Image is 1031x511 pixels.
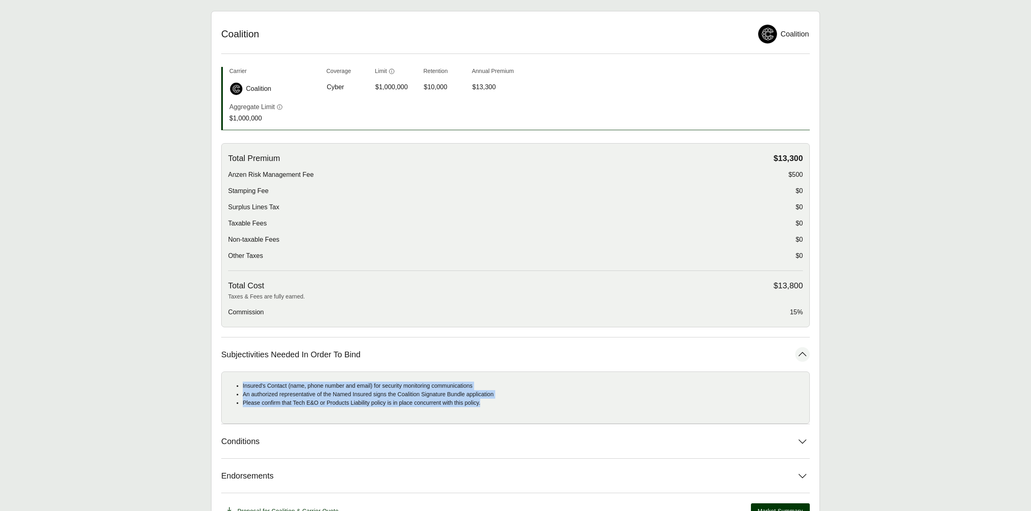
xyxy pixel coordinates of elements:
span: Coalition [246,84,271,94]
span: $0 [796,202,803,212]
span: $13,800 [774,281,803,291]
button: Conditions [221,424,810,458]
th: Carrier [229,67,320,79]
span: $13,300 [774,153,803,163]
p: Taxes & Fees are fully earned. [228,292,803,301]
span: $13,300 [472,82,496,92]
p: Please confirm that Tech E&O or Products Liability policy is in place concurrent with this policy. [243,399,803,407]
span: $500 [788,170,803,180]
span: Endorsements [221,471,274,481]
span: $0 [796,186,803,196]
span: Other Taxes [228,251,263,261]
h2: Coalition [221,28,748,40]
span: $0 [796,251,803,261]
span: 15% [790,307,803,317]
span: $1,000,000 [375,82,408,92]
span: $10,000 [424,82,447,92]
th: Limit [375,67,417,79]
th: Coverage [326,67,369,79]
th: Annual Premium [472,67,514,79]
p: Insured's Contact (name, phone number and email) for security monitoring communications [243,382,803,390]
button: Endorsements [221,459,810,493]
div: Coalition [781,29,809,40]
span: Total Premium [228,153,280,163]
span: Taxable Fees [228,219,267,228]
span: $0 [796,219,803,228]
span: Commission [228,307,264,317]
span: Stamping Fee [228,186,269,196]
img: Coalition logo [758,25,777,43]
span: Conditions [221,436,260,447]
p: An authorized representative of the Named Insured signs the Coalition Signature Bundle application [243,390,803,399]
th: Retention [423,67,466,79]
span: Non-taxable Fees [228,235,279,245]
span: Total Cost [228,281,264,291]
span: $0 [796,235,803,245]
span: Subjectivities Needed In Order To Bind [221,350,360,360]
button: Subjectivities Needed In Order To Bind [221,337,810,371]
p: $1,000,000 [229,114,283,123]
p: Aggregate Limit [229,102,275,112]
span: Surplus Lines Tax [228,202,279,212]
span: Anzen Risk Management Fee [228,170,314,180]
img: Coalition logo [230,83,242,95]
span: Cyber [327,82,344,92]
